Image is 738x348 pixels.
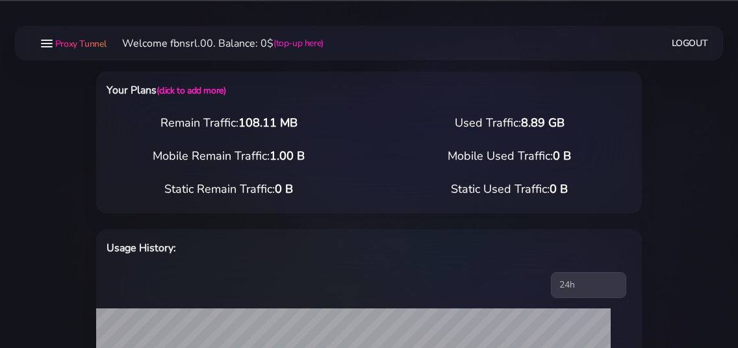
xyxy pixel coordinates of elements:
div: Mobile Used Traffic: [369,147,650,165]
span: 0 B [553,148,571,164]
div: Remain Traffic: [88,114,369,132]
span: 8.89 GB [521,115,565,130]
li: Welcome fbnsrl.00. Balance: 0$ [107,36,324,51]
a: (top-up here) [274,36,324,50]
div: Static Remain Traffic: [88,180,369,198]
h6: Your Plans [107,82,406,99]
span: 0 B [550,181,568,197]
div: Mobile Remain Traffic: [88,147,369,165]
h6: Usage History: [107,240,406,256]
a: Proxy Tunnel [53,33,107,54]
a: Logout [672,31,708,55]
span: Proxy Tunnel [55,38,107,50]
a: (click to add more) [157,84,225,97]
iframe: Webchat Widget [675,285,722,332]
div: Used Traffic: [369,114,650,132]
div: Static Used Traffic: [369,180,650,198]
span: 0 B [275,181,293,197]
span: 108.11 MB [238,115,298,130]
span: 1.00 B [270,148,305,164]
